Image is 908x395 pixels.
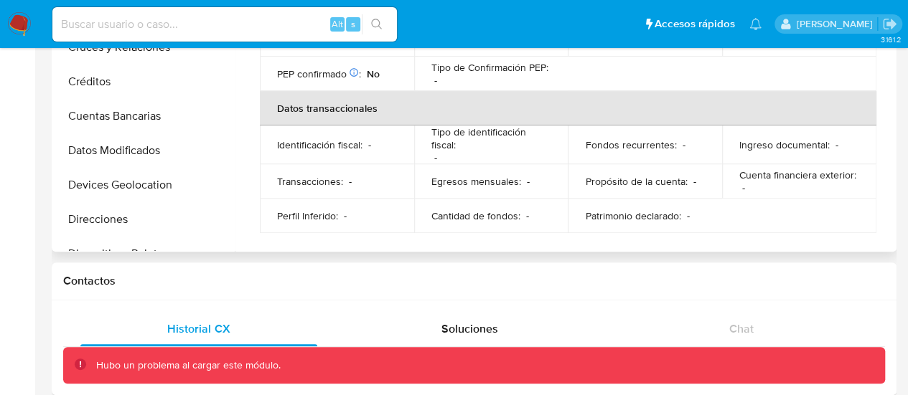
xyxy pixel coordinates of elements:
[367,67,380,80] p: No
[55,133,235,168] button: Datos Modificados
[526,209,529,222] p: -
[434,151,437,164] p: -
[55,99,235,133] button: Cuentas Bancarias
[682,138,685,151] p: -
[52,15,397,34] input: Buscar usuario o caso...
[585,138,676,151] p: Fondos recurrentes :
[585,209,680,222] p: Patrimonio declarado :
[686,209,689,222] p: -
[882,16,897,32] a: Salir
[655,16,735,32] span: Accesos rápidos
[527,175,530,188] p: -
[260,91,876,125] th: Datos transaccionales
[55,65,235,99] button: Créditos
[431,175,521,188] p: Egresos mensuales :
[351,17,355,31] span: s
[349,175,352,188] p: -
[693,175,696,188] p: -
[441,320,498,337] span: Soluciones
[277,175,343,188] p: Transacciones :
[277,67,361,80] p: PEP confirmado :
[344,209,347,222] p: -
[362,14,391,34] button: search-icon
[368,138,371,151] p: -
[739,168,856,181] p: Cuenta financiera exterior :
[277,138,362,151] p: Identificación fiscal :
[880,34,901,45] span: 3.161.2
[55,202,235,237] button: Direcciones
[434,74,437,87] p: -
[836,138,838,151] p: -
[277,209,338,222] p: Perfil Inferido :
[742,181,745,194] p: -
[749,18,762,30] a: Notificaciones
[167,320,230,337] span: Historial CX
[729,320,754,337] span: Chat
[431,125,551,151] p: Tipo de identificación fiscal :
[585,175,687,188] p: Propósito de la cuenta :
[332,17,343,31] span: Alt
[431,209,520,222] p: Cantidad de fondos :
[55,237,235,271] button: Dispositivos Point
[55,168,235,202] button: Devices Geolocation
[739,138,830,151] p: Ingreso documental :
[96,358,281,372] p: Hubo un problema al cargar este módulo.
[431,61,548,74] p: Tipo de Confirmación PEP :
[796,17,877,31] p: federico.dibella@mercadolibre.com
[63,274,885,288] h1: Contactos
